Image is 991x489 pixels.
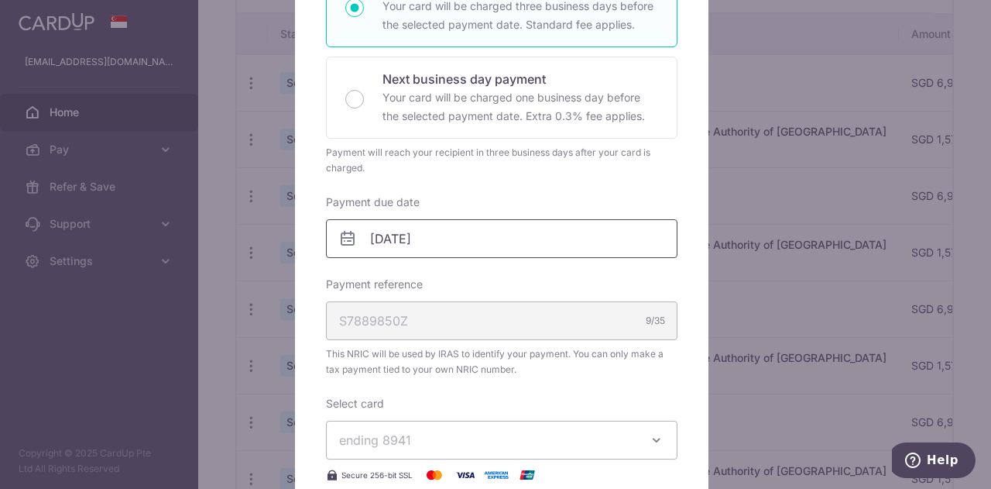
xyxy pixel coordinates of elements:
[481,466,512,484] img: American Express
[326,145,677,176] div: Payment will reach your recipient in three business days after your card is charged.
[326,346,677,377] span: This NRIC will be used by IRAS to identify your payment. You can only make a tax payment tied to ...
[341,469,413,481] span: Secure 256-bit SSL
[512,466,543,484] img: UnionPay
[326,219,677,258] input: DD / MM / YYYY
[326,277,423,292] label: Payment reference
[382,88,658,126] p: Your card will be charged one business day before the selected payment date. Extra 0.3% fee applies.
[646,313,665,329] div: 9/35
[339,432,411,448] span: ending 8941
[326,195,420,210] label: Payment due date
[326,421,677,460] button: ending 8941
[326,396,384,412] label: Select card
[450,466,481,484] img: Visa
[419,466,450,484] img: Mastercard
[382,70,658,88] p: Next business day payment
[892,443,976,481] iframe: Opens a widget where you can find more information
